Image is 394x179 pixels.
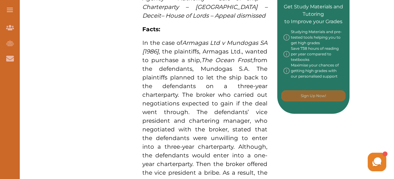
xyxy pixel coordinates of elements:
iframe: HelpCrunch [246,151,388,173]
div: Maximise your chances of getting high grades with our personalised support [283,62,344,79]
span: Deceit [142,12,161,19]
button: [object Object] [281,90,346,101]
img: info-img [283,62,290,79]
strong: Facts: [142,26,160,33]
div: Save 738 hours of reading per year compared to textbooks [283,46,344,62]
div: Studying Materials and pre-tested tools helping you to get high grades [283,29,344,46]
span: Armagas Ltd v Mundogas SA [1986] [142,39,267,55]
p: Sign Up Now! [301,93,326,99]
img: info-img [283,29,290,46]
em: The Ocean Frost, [201,57,253,64]
span: – House of Lords – Appeal dismissed [161,12,266,19]
img: info-img [283,46,290,62]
